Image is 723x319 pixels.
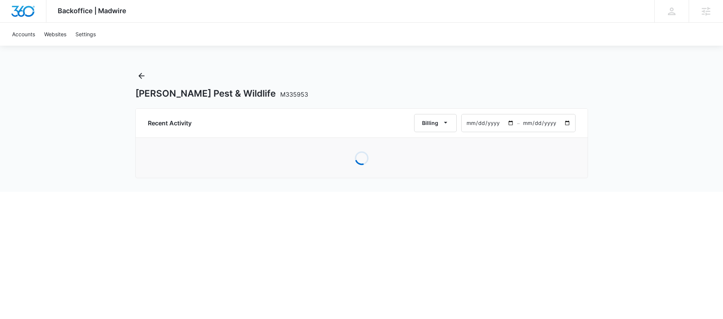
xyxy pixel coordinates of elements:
a: Settings [71,23,100,46]
h1: [PERSON_NAME] Pest & Wildlife [135,88,308,99]
a: Accounts [8,23,40,46]
h6: Recent Activity [148,119,192,128]
button: Billing [414,114,457,132]
span: – [517,119,520,127]
button: Back [135,70,147,82]
span: Backoffice | Madwire [58,7,126,15]
span: M335953 [280,91,308,98]
a: Websites [40,23,71,46]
